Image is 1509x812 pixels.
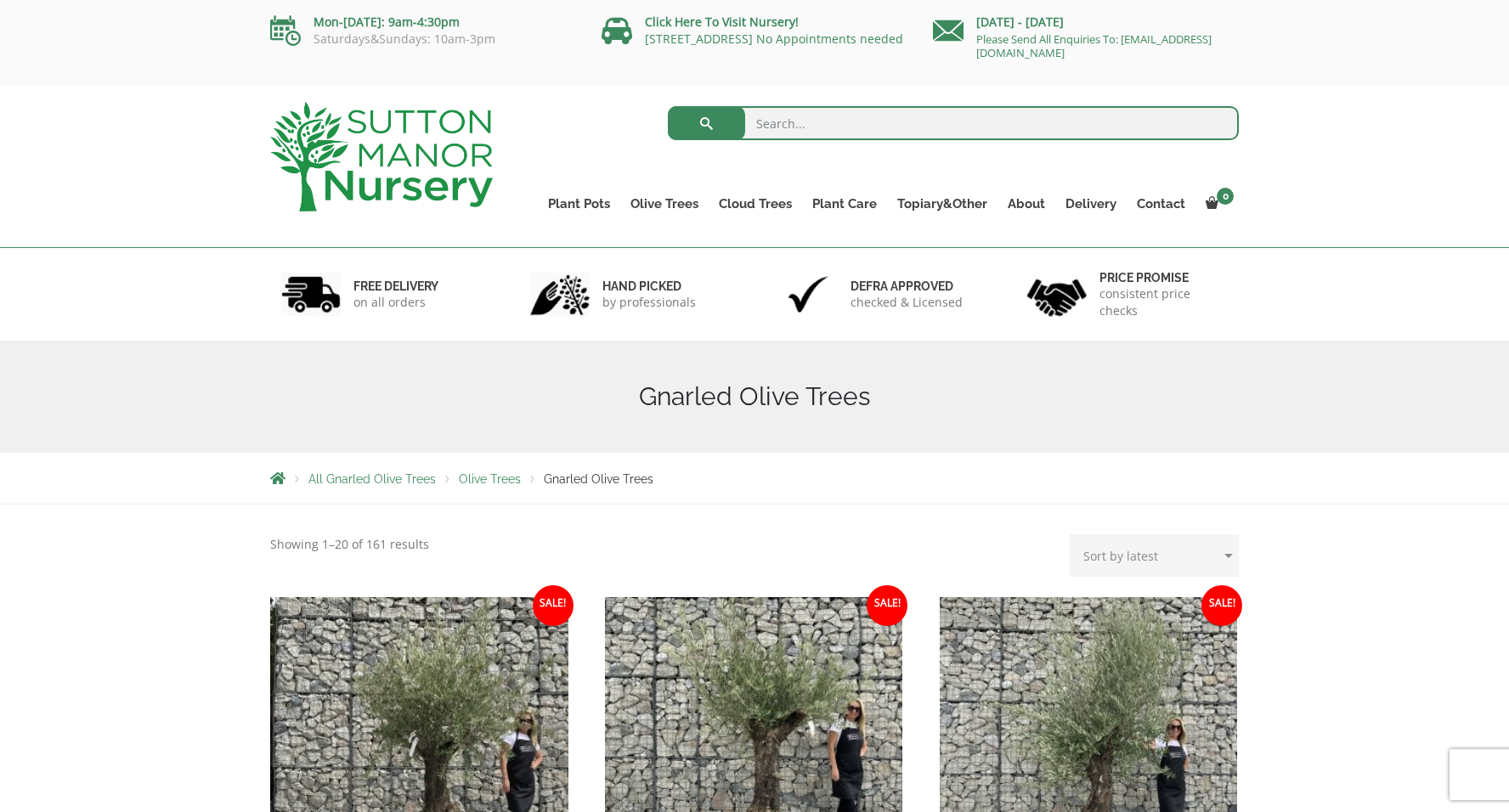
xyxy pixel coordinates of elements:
[270,381,1239,412] h1: Gnarled Olive Trees
[270,12,576,32] p: Mon-[DATE]: 9am-4:30pm
[933,12,1239,32] p: [DATE] - [DATE]
[602,279,696,294] h6: hand picked
[270,102,493,211] img: logo
[887,192,998,216] a: Topiary&Other
[538,192,620,216] a: Plant Pots
[1055,192,1127,216] a: Delivery
[851,279,963,294] h6: Defra approved
[802,192,887,216] a: Plant Care
[281,273,341,316] img: 1.jpg
[668,106,1240,140] input: Search...
[270,32,576,46] p: Saturdays&Sundays: 10am-3pm
[976,31,1212,60] a: Please Send All Enquiries To: [EMAIL_ADDRESS][DOMAIN_NAME]
[778,273,838,316] img: 3.jpg
[544,472,653,486] span: Gnarled Olive Trees
[709,192,802,216] a: Cloud Trees
[620,192,709,216] a: Olive Trees
[1099,270,1229,285] h6: Price promise
[867,585,907,626] span: Sale!
[353,279,438,294] h6: FREE DELIVERY
[1027,268,1087,320] img: 4.jpg
[1195,192,1239,216] a: 0
[851,294,963,311] p: checked & Licensed
[353,294,438,311] p: on all orders
[459,472,521,486] a: Olive Trees
[1201,585,1242,626] span: Sale!
[998,192,1055,216] a: About
[645,14,799,30] a: Click Here To Visit Nursery!
[1070,534,1239,577] select: Shop order
[1217,188,1234,205] span: 0
[270,534,429,555] p: Showing 1–20 of 161 results
[530,273,590,316] img: 2.jpg
[602,294,696,311] p: by professionals
[270,471,1239,485] nav: Breadcrumbs
[1127,192,1195,216] a: Contact
[308,472,436,486] a: All Gnarled Olive Trees
[645,31,903,47] a: [STREET_ADDRESS] No Appointments needed
[533,585,574,626] span: Sale!
[1099,285,1229,319] p: consistent price checks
